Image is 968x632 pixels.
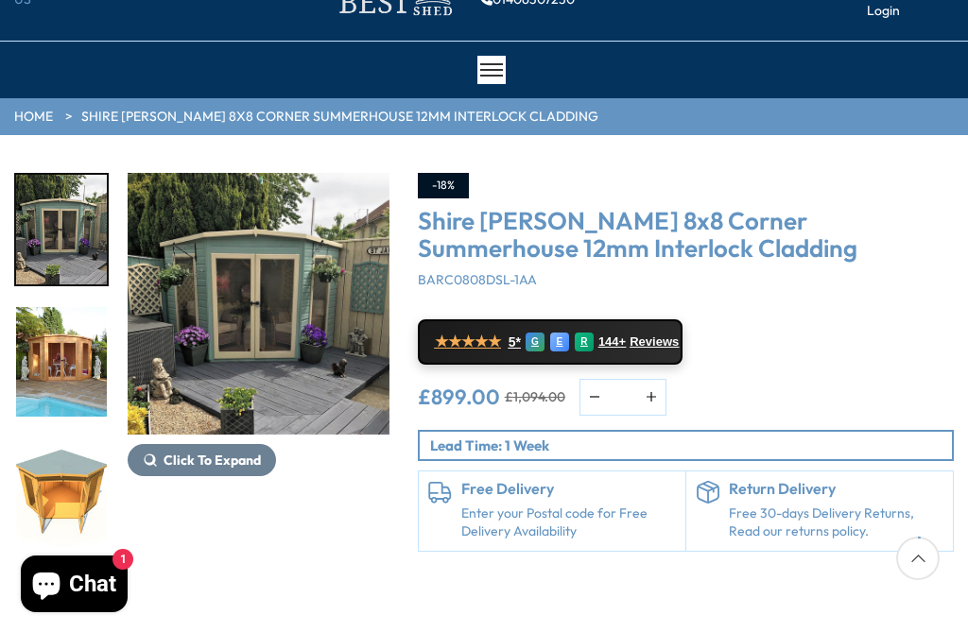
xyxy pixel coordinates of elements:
[550,333,569,351] div: E
[128,173,389,551] div: 9 / 14
[418,173,469,198] div: -18%
[430,436,952,455] p: Lead Time: 1 Week
[418,208,954,262] h3: Shire [PERSON_NAME] 8x8 Corner Summerhouse 12mm Interlock Cladding
[128,444,276,476] button: Click To Expand
[630,334,679,350] span: Reviews
[15,555,133,617] inbox-online-store-chat: Shopify online store chat
[461,481,676,498] h6: Free Delivery
[81,108,598,127] a: Shire [PERSON_NAME] 8x8 Corner Summerhouse 12mm Interlock Cladding
[418,271,537,288] span: BARC0808DSL-1AA
[729,504,943,541] p: Free 30-days Delivery Returns, Read our returns policy.
[16,307,107,417] img: Barclay8x8_e2b85b8e-7f99-49af-a209-63224fbf45be_200x200.jpg
[418,319,683,365] a: ★★★★★ 5* G E R 144+ Reviews
[575,333,594,351] div: R
[14,305,109,418] div: 10 / 14
[418,386,500,407] ins: £899.00
[14,108,53,127] a: HOME
[16,175,107,284] img: Barclay8x8_8_1bf0e6e8-d32c-461b-80e7-722ea58caaaa_200x200.jpg
[435,333,501,350] span: ★★★★★
[461,504,676,541] a: Enter your Postal code for Free Delivery Availability
[729,481,943,498] h6: Return Delivery
[598,334,626,350] span: 144+
[164,452,261,469] span: Click To Expand
[14,173,109,286] div: 9 / 14
[505,390,565,403] del: £1,094.00
[526,333,544,351] div: G
[16,439,107,549] img: 8x8Barlcay000HIGH_dbd6d7ea-6acd-4a85-9a3b-2be6f2de7094_200x200.jpg
[867,2,900,21] a: Login
[14,437,109,551] div: 11 / 14
[128,173,389,435] img: Shire Barclay 8x8 Corner Summerhouse 12mm Interlock Cladding - Best Shed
